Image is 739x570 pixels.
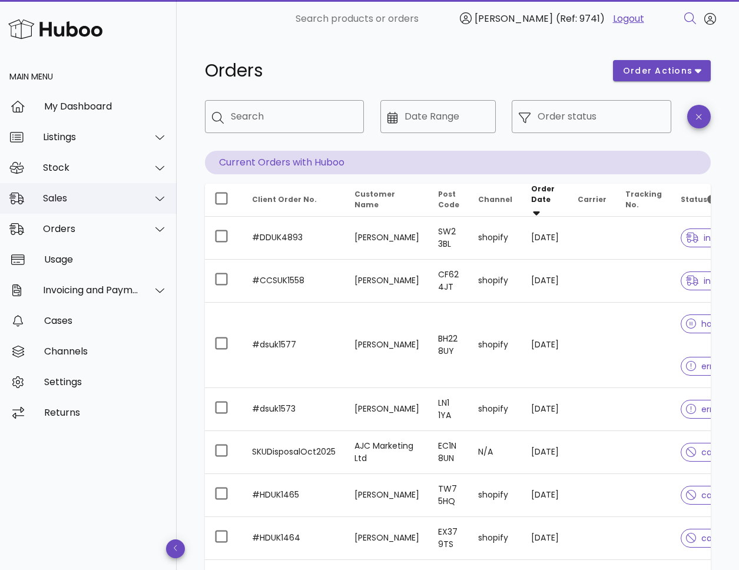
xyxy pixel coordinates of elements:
[345,517,429,560] td: [PERSON_NAME]
[531,184,555,204] span: Order Date
[469,260,522,303] td: shopify
[429,431,469,474] td: EC1N 8UN
[686,320,719,328] span: hold
[354,189,395,210] span: Customer Name
[469,217,522,260] td: shopify
[616,184,671,217] th: Tracking No.
[44,407,167,418] div: Returns
[44,254,167,265] div: Usage
[686,405,721,413] span: error
[522,303,568,388] td: [DATE]
[345,474,429,517] td: [PERSON_NAME]
[345,431,429,474] td: AJC Marketing Ltd
[252,194,317,204] span: Client Order No.
[522,517,568,560] td: [DATE]
[522,217,568,260] td: [DATE]
[522,474,568,517] td: [DATE]
[429,184,469,217] th: Post Code
[686,362,721,370] span: error
[556,12,605,25] span: (Ref: 9741)
[345,217,429,260] td: [PERSON_NAME]
[475,12,553,25] span: [PERSON_NAME]
[243,474,345,517] td: #HDUK1465
[522,184,568,217] th: Order Date: Sorted descending. Activate to remove sorting.
[478,194,512,204] span: Channel
[243,260,345,303] td: #CCSUK1558
[469,474,522,517] td: shopify
[43,193,139,204] div: Sales
[613,60,711,81] button: order actions
[568,184,616,217] th: Carrier
[522,388,568,431] td: [DATE]
[438,189,459,210] span: Post Code
[469,184,522,217] th: Channel
[43,223,139,234] div: Orders
[43,162,139,173] div: Stock
[429,388,469,431] td: LN1 1YA
[469,517,522,560] td: shopify
[522,260,568,303] td: [DATE]
[43,131,139,142] div: Listings
[243,431,345,474] td: SKUDisposalOct2025
[243,517,345,560] td: #HDUK1464
[205,60,599,81] h1: Orders
[681,194,716,204] span: Status
[429,217,469,260] td: SW2 3BL
[243,184,345,217] th: Client Order No.
[43,284,139,296] div: Invoicing and Payments
[44,101,167,112] div: My Dashboard
[625,189,662,210] span: Tracking No.
[345,388,429,431] td: [PERSON_NAME]
[578,194,607,204] span: Carrier
[622,65,693,77] span: order actions
[469,303,522,388] td: shopify
[243,303,345,388] td: #dsuk1577
[44,315,167,326] div: Cases
[243,388,345,431] td: #dsuk1573
[8,16,102,42] img: Huboo Logo
[429,260,469,303] td: CF62 4JT
[243,217,345,260] td: #DDUK4893
[429,517,469,560] td: EX37 9TS
[429,474,469,517] td: TW7 5HQ
[522,431,568,474] td: [DATE]
[345,260,429,303] td: [PERSON_NAME]
[205,151,711,174] p: Current Orders with Huboo
[469,388,522,431] td: shopify
[469,431,522,474] td: N/A
[345,184,429,217] th: Customer Name
[345,303,429,388] td: [PERSON_NAME]
[44,346,167,357] div: Channels
[613,12,644,26] a: Logout
[44,376,167,387] div: Settings
[429,303,469,388] td: BH22 8UY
